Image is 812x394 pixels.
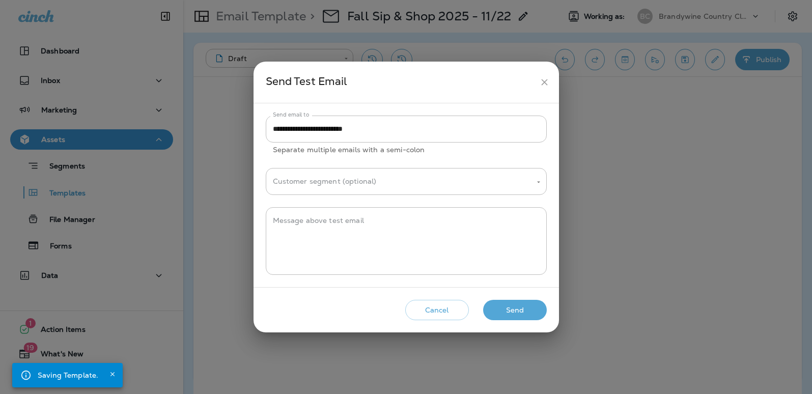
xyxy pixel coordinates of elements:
div: Send Test Email [266,73,535,92]
button: Open [534,178,543,187]
div: Saving Template. [38,366,98,384]
button: close [535,73,554,92]
button: Cancel [405,300,469,321]
p: Separate multiple emails with a semi-colon [273,144,540,156]
button: Send [483,300,547,321]
button: Close [106,368,119,380]
label: Send email to [273,111,309,119]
